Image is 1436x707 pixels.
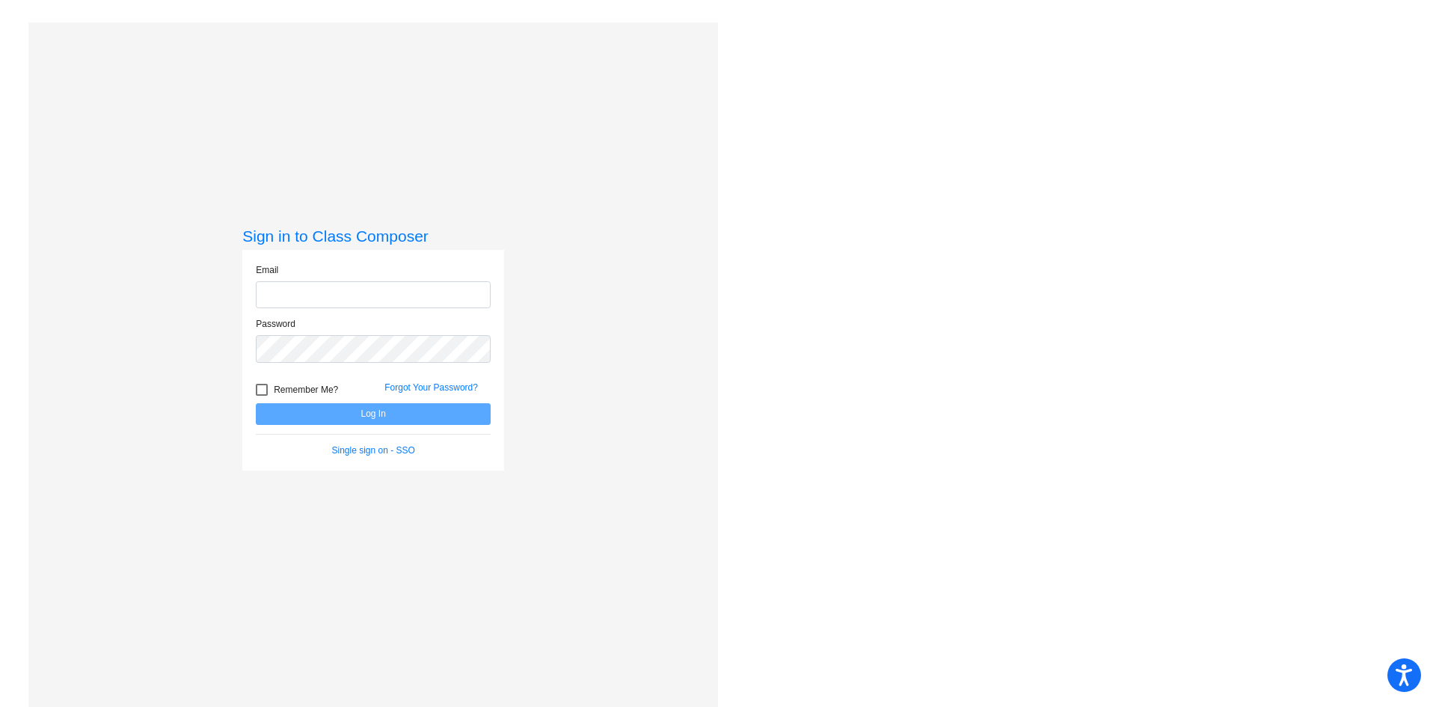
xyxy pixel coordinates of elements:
[256,403,491,425] button: Log In
[384,382,478,393] a: Forgot Your Password?
[256,317,295,331] label: Password
[256,263,278,277] label: Email
[332,445,415,456] a: Single sign on - SSO
[242,227,504,245] h3: Sign in to Class Composer
[274,381,338,399] span: Remember Me?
